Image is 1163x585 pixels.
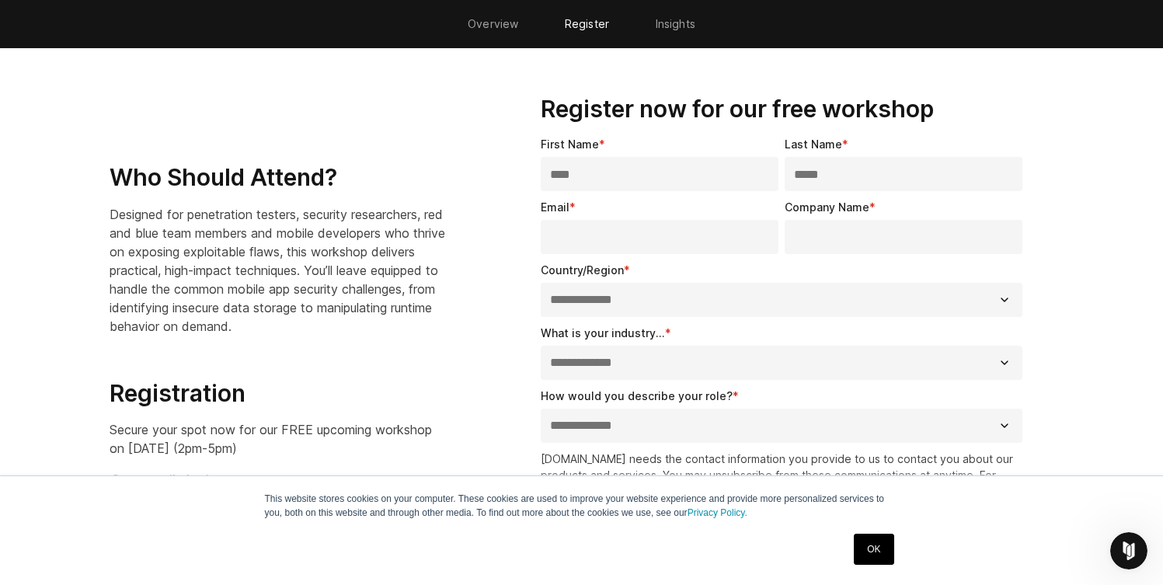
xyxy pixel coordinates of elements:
[110,205,447,336] p: Designed for penetration testers, security researchers, red and blue team members and mobile deve...
[110,163,447,193] h3: Who Should Attend?
[541,389,733,402] span: How would you describe your role?
[1110,532,1147,569] iframe: Intercom live chat
[110,379,447,409] h3: Registration
[265,492,899,520] p: This website stores cookies on your computer. These cookies are used to improve your website expe...
[854,534,893,565] a: OK
[785,138,842,151] span: Last Name
[541,200,569,214] span: Email
[541,263,624,277] span: Country/Region
[541,95,1029,124] h3: Register now for our free workshop
[541,451,1029,516] p: [DOMAIN_NAME] needs the contact information you provide to us to contact you about our products a...
[110,472,207,487] em: Seats are limited
[688,507,747,518] a: Privacy Policy.
[785,200,869,214] span: Company Name
[541,138,599,151] span: First Name
[541,326,665,340] span: What is your industry...
[110,420,447,458] p: Secure your spot now for our FREE upcoming workshop on [DATE] (2pm-5pm)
